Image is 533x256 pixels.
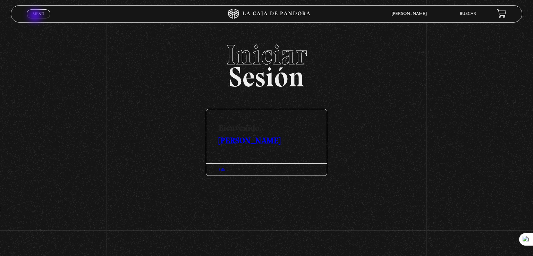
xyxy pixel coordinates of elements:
[460,12,476,16] a: Buscar
[31,18,47,23] span: Cerrar
[388,12,434,16] span: [PERSON_NAME]
[33,12,44,16] span: Menu
[11,41,523,69] span: Iniciar
[497,9,506,18] a: View your shopping cart
[219,135,280,145] a: [PERSON_NAME]
[206,109,327,147] h3: Bienvenido,
[11,41,523,85] h2: Sesión
[219,168,225,171] a: Salir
